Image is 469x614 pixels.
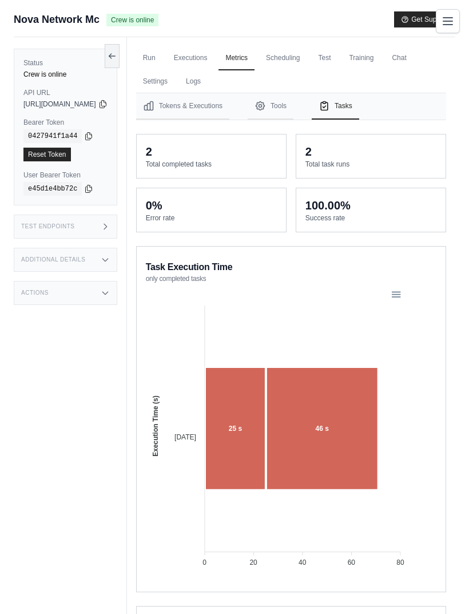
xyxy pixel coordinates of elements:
[342,46,380,70] a: Training
[23,58,108,68] label: Status
[146,197,162,213] div: 0%
[305,160,436,169] dt: Total task runs
[174,433,196,441] tspan: [DATE]
[436,9,460,33] button: Toggle navigation
[23,171,108,180] label: User Bearer Token
[146,144,152,160] div: 2
[218,46,255,70] a: Metrics
[394,11,455,27] button: Get Support
[23,129,82,143] code: 0427941f1a44
[151,395,159,456] text: Execution Time (s)
[106,14,158,26] span: Crew is online
[146,160,277,169] dt: Total completed tasks
[23,182,82,196] code: e45d1e4bb72c
[136,46,162,70] a: Run
[21,223,75,230] h3: Test Endpoints
[21,256,85,263] h3: Additional Details
[136,70,174,94] a: Settings
[202,558,206,567] tspan: 0
[136,93,446,120] nav: Tabs
[299,558,307,567] tspan: 40
[305,213,436,223] dt: Success rate
[136,93,229,120] button: Tokens & Executions
[167,46,214,70] a: Executions
[312,93,359,120] button: Tasks
[311,46,337,70] a: Test
[146,274,206,283] span: only completed tasks
[347,558,355,567] tspan: 60
[179,70,208,94] a: Logs
[249,558,257,567] tspan: 20
[23,88,108,97] label: API URL
[146,213,277,223] dt: Error rate
[390,289,400,299] div: Menu
[21,290,49,296] h3: Actions
[23,118,108,127] label: Bearer Token
[146,260,233,274] span: Task Execution Time
[23,70,108,79] div: Crew is online
[23,100,96,109] span: [URL][DOMAIN_NAME]
[259,46,307,70] a: Scheduling
[305,197,351,213] div: 100.00%
[305,144,312,160] div: 2
[396,558,404,567] tspan: 80
[23,148,71,161] a: Reset Token
[248,93,293,120] button: Tools
[14,11,100,27] span: Nova Network Mc
[385,46,413,70] a: Chat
